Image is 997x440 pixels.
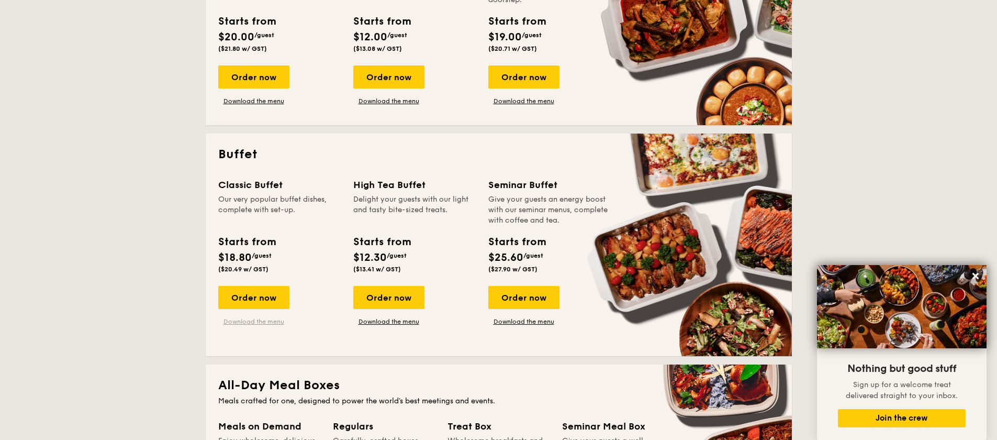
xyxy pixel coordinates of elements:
[218,396,779,406] div: Meals crafted for one, designed to power the world's best meetings and events.
[218,251,252,264] span: $18.80
[847,362,956,375] span: Nothing but good stuff
[846,380,958,400] span: Sign up for a welcome treat delivered straight to your inbox.
[333,419,435,434] div: Regulars
[817,265,987,348] img: DSC07876-Edit02-Large.jpeg
[254,31,274,39] span: /guest
[218,146,779,163] h2: Buffet
[447,419,550,434] div: Treat Box
[488,251,523,264] span: $25.60
[218,266,268,273] span: ($20.49 w/ GST)
[488,178,611,192] div: Seminar Buffet
[353,317,424,326] a: Download the menu
[218,97,289,105] a: Download the menu
[353,286,424,309] div: Order now
[488,194,611,226] div: Give your guests an energy boost with our seminar menus, complete with coffee and tea.
[353,65,424,89] div: Order now
[218,286,289,309] div: Order now
[488,234,545,250] div: Starts from
[523,252,543,259] span: /guest
[218,45,267,52] span: ($21.80 w/ GST)
[218,65,289,89] div: Order now
[562,419,664,434] div: Seminar Meal Box
[838,409,966,427] button: Join the crew
[218,14,275,29] div: Starts from
[218,419,320,434] div: Meals on Demand
[967,268,984,284] button: Close
[353,194,476,226] div: Delight your guests with our light and tasty bite-sized treats.
[353,266,401,273] span: ($13.41 w/ GST)
[488,317,559,326] a: Download the menu
[353,97,424,105] a: Download the menu
[522,31,542,39] span: /guest
[218,178,341,192] div: Classic Buffet
[488,65,559,89] div: Order now
[387,252,407,259] span: /guest
[488,14,545,29] div: Starts from
[488,286,559,309] div: Order now
[353,45,402,52] span: ($13.08 w/ GST)
[353,31,387,43] span: $12.00
[218,317,289,326] a: Download the menu
[218,194,341,226] div: Our very popular buffet dishes, complete with set-up.
[218,377,779,394] h2: All-Day Meal Boxes
[218,31,254,43] span: $20.00
[488,266,537,273] span: ($27.90 w/ GST)
[353,234,410,250] div: Starts from
[387,31,407,39] span: /guest
[353,178,476,192] div: High Tea Buffet
[488,31,522,43] span: $19.00
[218,234,275,250] div: Starts from
[353,251,387,264] span: $12.30
[252,252,272,259] span: /guest
[353,14,410,29] div: Starts from
[488,45,537,52] span: ($20.71 w/ GST)
[488,97,559,105] a: Download the menu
